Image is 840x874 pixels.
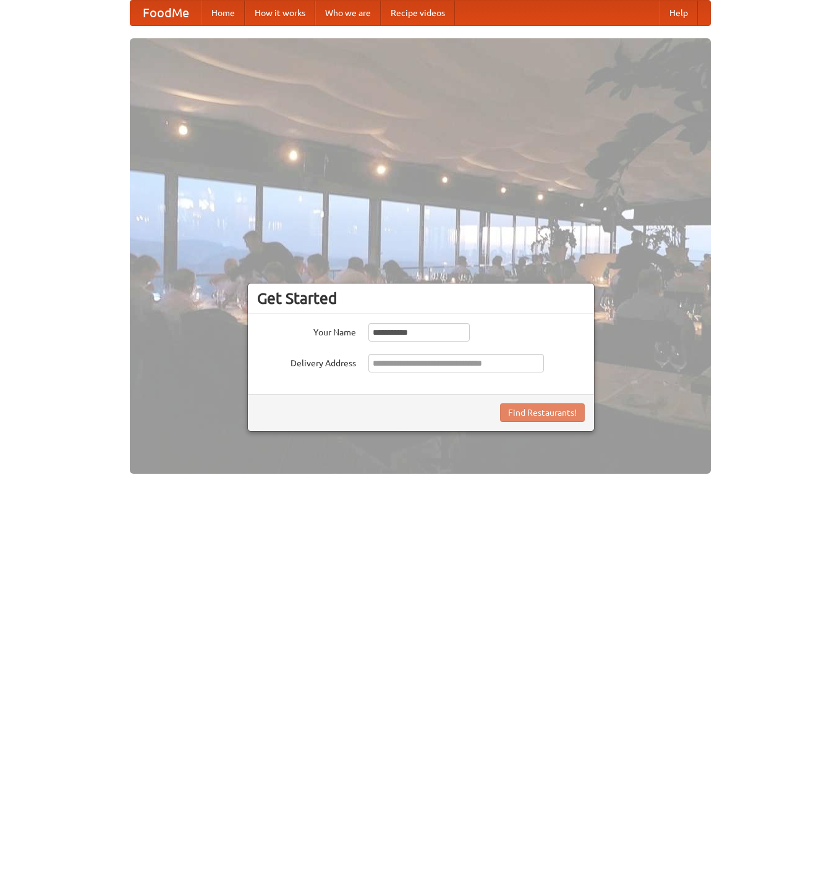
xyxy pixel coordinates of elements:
[245,1,315,25] a: How it works
[500,403,585,422] button: Find Restaurants!
[315,1,381,25] a: Who we are
[257,289,585,308] h3: Get Started
[257,323,356,338] label: Your Name
[381,1,455,25] a: Recipe videos
[130,1,202,25] a: FoodMe
[660,1,698,25] a: Help
[257,354,356,369] label: Delivery Address
[202,1,245,25] a: Home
